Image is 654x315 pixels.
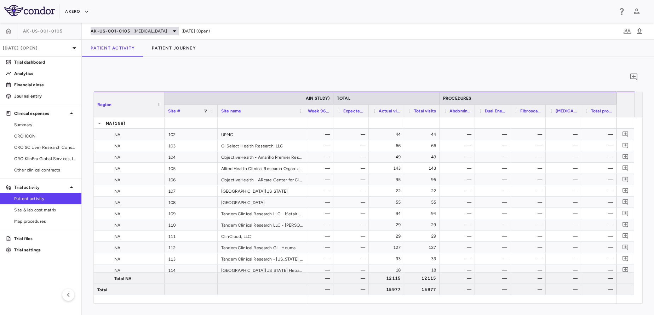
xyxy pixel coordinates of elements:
[218,174,306,185] div: ObjectiveHealth - ARcare Center for Clinical Research - [US_STATE]
[375,185,401,197] div: 22
[340,284,365,295] div: —
[481,284,507,295] div: —
[630,73,638,81] svg: Add comment
[304,253,330,264] div: —
[14,167,76,173] span: Other clinical contracts
[552,231,578,242] div: —
[621,175,630,184] button: Add comment
[621,243,630,252] button: Add comment
[14,144,76,151] span: CRO SC Liver Research Consortium LLC
[622,142,629,149] svg: Add comment
[622,233,629,239] svg: Add comment
[114,231,120,242] span: NA
[340,264,365,276] div: —
[114,242,120,253] span: NA
[622,221,629,228] svg: Add comment
[414,109,436,113] span: Total visits
[517,197,542,208] div: —
[411,185,436,197] div: 22
[622,153,629,160] svg: Add comment
[481,185,507,197] div: —
[587,174,613,185] div: —
[622,199,629,205] svg: Add comment
[337,96,350,101] span: TOTAL
[304,140,330,151] div: —
[552,219,578,231] div: —
[411,174,436,185] div: 95
[375,163,401,174] div: 143
[106,118,112,129] span: NA
[481,242,507,253] div: —
[411,197,436,208] div: 55
[411,264,436,276] div: 18
[340,242,365,253] div: —
[14,133,76,139] span: CRO ICON
[446,208,471,219] div: —
[165,163,218,174] div: 105
[114,197,120,208] span: NA
[622,255,629,262] svg: Add comment
[375,129,401,140] div: 44
[304,197,330,208] div: —
[587,253,613,264] div: —
[340,231,365,242] div: —
[114,140,120,152] span: NA
[517,140,542,151] div: —
[587,219,613,231] div: —
[587,197,613,208] div: —
[552,129,578,140] div: —
[340,163,365,174] div: —
[375,284,401,295] div: 15977
[14,218,76,224] span: Map procedures
[218,219,306,230] div: Tandem Clinical Research LLC - [PERSON_NAME] Clinic
[446,174,471,185] div: —
[622,244,629,251] svg: Add comment
[622,176,629,183] svg: Add comment
[308,109,330,113] span: Week 96,Week 120,Week 132,Week 144,Week 156,Week 168,Week 180,Week 192,Week 204,Week 216,Week 228...
[446,264,471,276] div: —
[411,253,436,264] div: 33
[621,163,630,173] button: Add comment
[621,220,630,229] button: Add comment
[14,235,76,242] p: Trial files
[481,163,507,174] div: —
[449,109,471,113] span: Abdominal Ultrasound (Abdominal Ultrasound)
[481,264,507,276] div: —
[340,273,365,284] div: —
[621,129,630,139] button: Add comment
[411,219,436,231] div: 29
[218,242,306,253] div: Tandem Clinical Research GI - Houma
[375,151,401,163] div: 49
[375,231,401,242] div: 29
[97,284,107,296] span: Total
[517,253,542,264] div: —
[340,197,365,208] div: —
[218,140,306,151] div: GI Select Health Research, LLC
[304,242,330,253] div: —
[481,208,507,219] div: —
[218,151,306,162] div: ObjectiveHealth - Amarillo Premier Research, LLC
[552,185,578,197] div: —
[114,265,120,276] span: NA
[446,219,471,231] div: —
[622,165,629,171] svg: Add comment
[481,273,507,284] div: —
[165,151,218,162] div: 104
[481,219,507,231] div: —
[218,208,306,219] div: Tandem Clinical Research LLC - Metairie Clinic
[621,254,630,263] button: Add comment
[375,174,401,185] div: 95
[443,96,471,101] span: PROCEDURES
[165,208,218,219] div: 109
[114,186,120,197] span: NA
[379,109,401,113] span: Actual visits
[552,151,578,163] div: —
[621,231,630,241] button: Add comment
[587,151,613,163] div: —
[304,264,330,276] div: —
[165,140,218,151] div: 103
[552,264,578,276] div: —
[587,185,613,197] div: —
[304,219,330,231] div: —
[91,28,131,34] span: AK-US-001-0105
